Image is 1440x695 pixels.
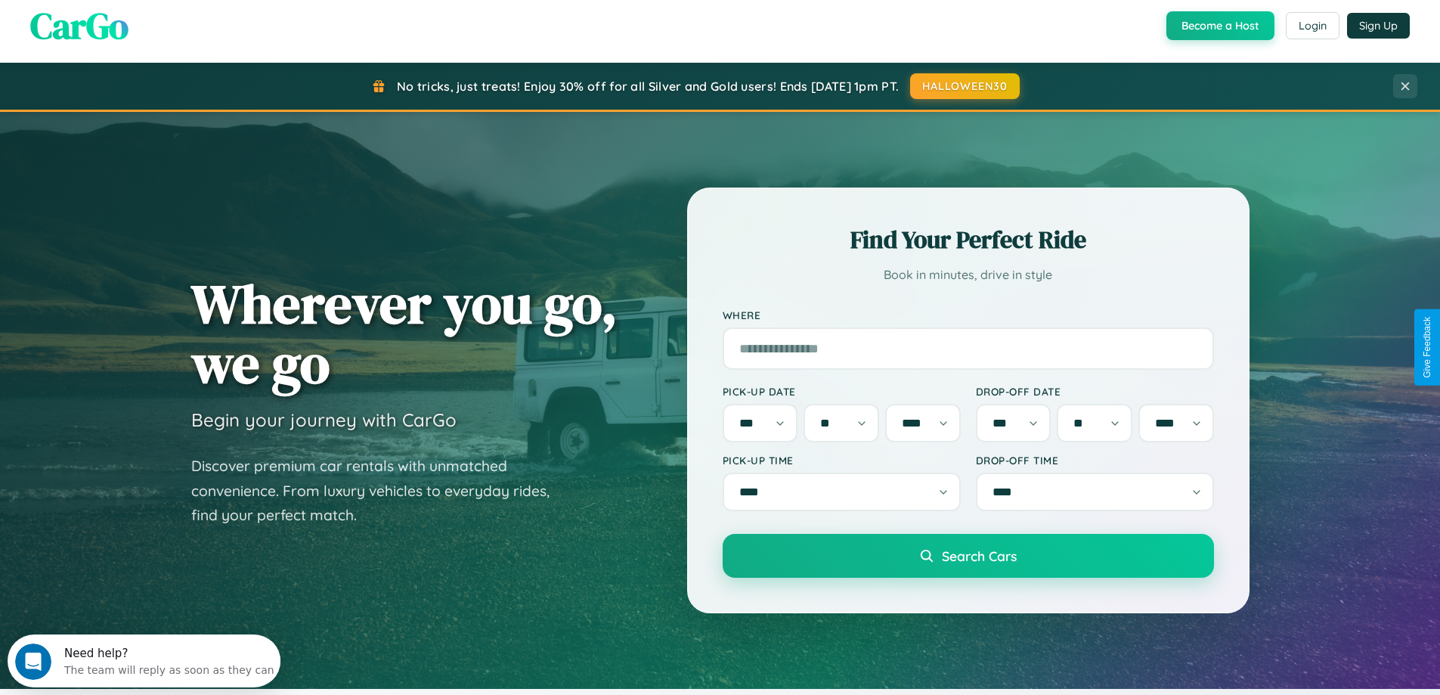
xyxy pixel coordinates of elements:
[191,274,618,393] h1: Wherever you go, we go
[723,264,1214,286] p: Book in minutes, drive in style
[57,25,267,41] div: The team will reply as soon as they can
[30,1,129,51] span: CarGo
[1286,12,1339,39] button: Login
[191,408,457,431] h3: Begin your journey with CarGo
[8,634,280,687] iframe: Intercom live chat discovery launcher
[1347,13,1410,39] button: Sign Up
[723,385,961,398] label: Pick-up Date
[397,79,899,94] span: No tricks, just treats! Enjoy 30% off for all Silver and Gold users! Ends [DATE] 1pm PT.
[910,73,1020,99] button: HALLOWEEN30
[976,454,1214,467] label: Drop-off Time
[723,454,961,467] label: Pick-up Time
[191,454,569,528] p: Discover premium car rentals with unmatched convenience. From luxury vehicles to everyday rides, ...
[723,223,1214,256] h2: Find Your Perfect Ride
[942,548,1017,564] span: Search Cars
[15,644,51,680] iframe: Intercom live chat
[723,534,1214,578] button: Search Cars
[976,385,1214,398] label: Drop-off Date
[6,6,281,48] div: Open Intercom Messenger
[723,309,1214,321] label: Where
[57,13,267,25] div: Need help?
[1422,317,1432,378] div: Give Feedback
[1166,11,1274,40] button: Become a Host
